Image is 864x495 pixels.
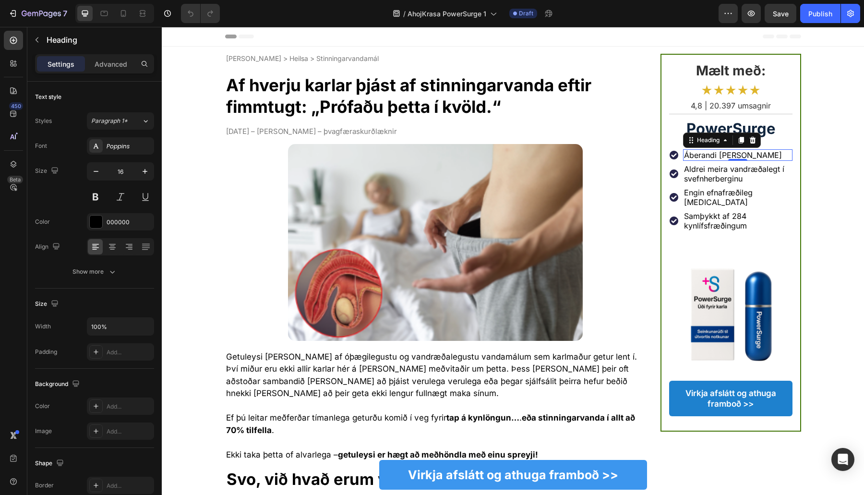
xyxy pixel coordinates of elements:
[507,354,631,389] a: Virkja afslátt og athuga framboð >>
[508,143,516,151] img: gempages_578032762192134844-729fe436-1275-46e1-9289-2d841d550aae.webp
[35,217,50,226] div: Color
[35,263,154,280] button: Show more
[9,102,23,110] div: 450
[107,218,152,227] div: 000000
[63,8,67,19] p: 7
[508,166,516,175] img: gempages_578032762192134844-729fe436-1275-46e1-9289-2d841d550aae.webp
[507,217,631,341] img: gempages_578032762192134844-0b64065e-7239-41fe-a98d-2a8507014be4.png
[765,4,796,23] button: Save
[72,267,117,277] div: Show more
[508,190,516,198] img: gempages_578032762192134844-729fe436-1275-46e1-9289-2d841d550aae.webp
[48,59,74,69] p: Settings
[35,427,52,435] div: Image
[521,183,631,205] h2: Samþykkt af 284 kynlífsfræðingum
[35,348,57,356] div: Padding
[285,386,358,396] strong: tap á kynlöngun…
[519,9,533,18] span: Draft
[7,176,23,183] div: Beta
[4,4,72,23] button: 7
[408,9,486,19] span: AhojKrasa PowerSurge 1
[47,34,150,46] p: Heading
[107,427,152,436] div: Add...
[525,93,613,110] strong: PowerSurge
[539,57,599,71] strong: ★★★★★
[107,482,152,490] div: Add...
[508,124,516,133] img: gempages_578032762192134844-729fe436-1275-46e1-9289-2d841d550aae.webp
[107,402,152,411] div: Add...
[35,402,50,410] div: Color
[831,448,854,471] div: Open Intercom Messenger
[95,59,127,69] p: Advanced
[91,117,128,125] span: Paragraph 1*
[35,322,51,331] div: Width
[162,27,864,495] iframe: Design area
[35,165,60,178] div: Size
[246,440,456,456] p: Virkja afslátt og athuga framboð >>
[521,122,631,134] h2: Áberandi [PERSON_NAME]
[217,433,485,463] a: Virkja afslátt og athuga framboð >>
[773,10,789,18] span: Save
[529,74,609,84] span: 4,8 | 20.397 umsagnir
[534,36,604,52] strong: Mælt með:
[107,142,152,151] div: Poppins
[35,241,62,254] div: Align
[35,93,61,101] div: Text style
[87,112,154,130] button: Paragraph 1*
[35,117,52,125] div: Styles
[176,423,376,433] strong: getuleysi er hægt að meðhöndla með einu spreyji!
[35,378,82,391] div: Background
[521,136,631,157] h2: Aldrei meira vandræðalegt í svefnherberginu
[35,298,60,311] div: Size
[64,422,484,435] p: Ekki taka þetta of alvarlega –
[107,348,152,357] div: Add...
[35,481,54,490] div: Border
[181,4,220,23] div: Undo/Redo
[35,142,47,150] div: Font
[403,9,406,19] span: /
[808,9,832,19] div: Publish
[800,4,840,23] button: Publish
[64,386,473,408] strong: eða stinningarvanda í allt að 70% tilfella
[533,109,560,118] div: Heading
[35,457,66,470] div: Shape
[508,361,630,382] p: Virkja afslátt og athuga framboð >>
[521,160,631,181] h2: Engin efnafræðileg [MEDICAL_DATA]
[87,318,154,335] input: Auto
